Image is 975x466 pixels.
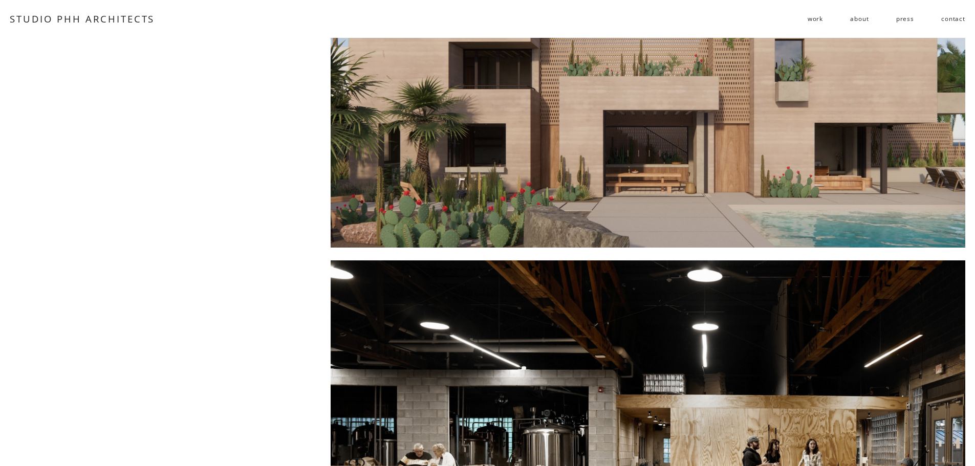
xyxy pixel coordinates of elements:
a: STUDIO PHH ARCHITECTS [10,12,155,25]
a: press [896,11,914,27]
a: folder dropdown [808,11,823,27]
a: about [850,11,869,27]
span: work [808,11,823,26]
a: contact [941,11,965,27]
